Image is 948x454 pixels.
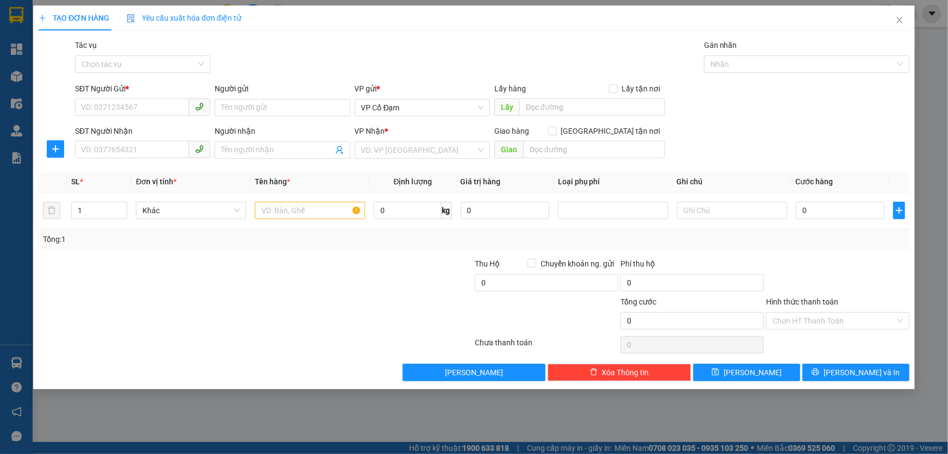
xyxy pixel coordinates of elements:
[39,14,109,22] span: TẠO ĐƠN HÀNG
[884,5,915,36] button: Close
[590,368,598,377] span: delete
[127,14,241,22] span: Yêu cầu xuất hóa đơn điện tử
[536,258,618,270] span: Chuyển khoản ng. gửi
[75,83,210,95] div: SĐT Người Gửi
[618,83,665,95] span: Lấy tận nơi
[195,145,204,153] span: phone
[127,14,135,23] img: icon
[494,98,519,116] span: Lấy
[494,127,529,135] span: Giao hàng
[620,297,656,306] span: Tổng cước
[893,202,905,219] button: plus
[494,141,523,158] span: Giao
[802,364,909,381] button: printer[PERSON_NAME] và In
[215,83,350,95] div: Người gửi
[602,366,649,378] span: Xóa Thông tin
[71,177,80,186] span: SL
[494,84,526,93] span: Lấy hàng
[355,127,385,135] span: VP Nhận
[136,177,177,186] span: Đơn vị tính
[47,140,65,158] button: plus
[519,98,665,116] input: Dọc đường
[142,202,240,219] span: Khác
[796,177,833,186] span: Cước hàng
[403,364,546,381] button: [PERSON_NAME]
[766,297,838,306] label: Hình thức thanh toán
[474,337,620,356] div: Chưa thanh toán
[712,368,719,377] span: save
[824,366,900,378] span: [PERSON_NAME] và In
[43,202,60,219] button: delete
[255,202,365,219] input: VD: Bàn, Ghế
[75,41,97,49] label: Tác vụ
[548,364,691,381] button: deleteXóa Thông tin
[441,202,452,219] span: kg
[673,171,792,192] th: Ghi chú
[355,83,490,95] div: VP gửi
[554,171,673,192] th: Loại phụ phí
[812,368,820,377] span: printer
[461,202,549,219] input: 0
[39,14,46,22] span: plus
[335,146,344,154] span: user-add
[255,177,290,186] span: Tên hàng
[677,202,787,219] input: Ghi Chú
[361,99,484,116] span: VP Cổ Đạm
[461,177,501,186] span: Giá trị hàng
[894,206,905,215] span: plus
[557,125,665,137] span: [GEOGRAPHIC_DATA] tận nơi
[475,259,500,268] span: Thu Hộ
[393,177,432,186] span: Định lượng
[43,233,366,245] div: Tổng: 1
[195,102,204,111] span: phone
[215,125,350,137] div: Người nhận
[48,145,64,153] span: plus
[693,364,800,381] button: save[PERSON_NAME]
[445,366,503,378] span: [PERSON_NAME]
[620,258,764,274] div: Phí thu hộ
[724,366,782,378] span: [PERSON_NAME]
[895,16,904,24] span: close
[75,125,210,137] div: SĐT Người Nhận
[704,41,737,49] label: Gán nhãn
[523,141,665,158] input: Dọc đường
